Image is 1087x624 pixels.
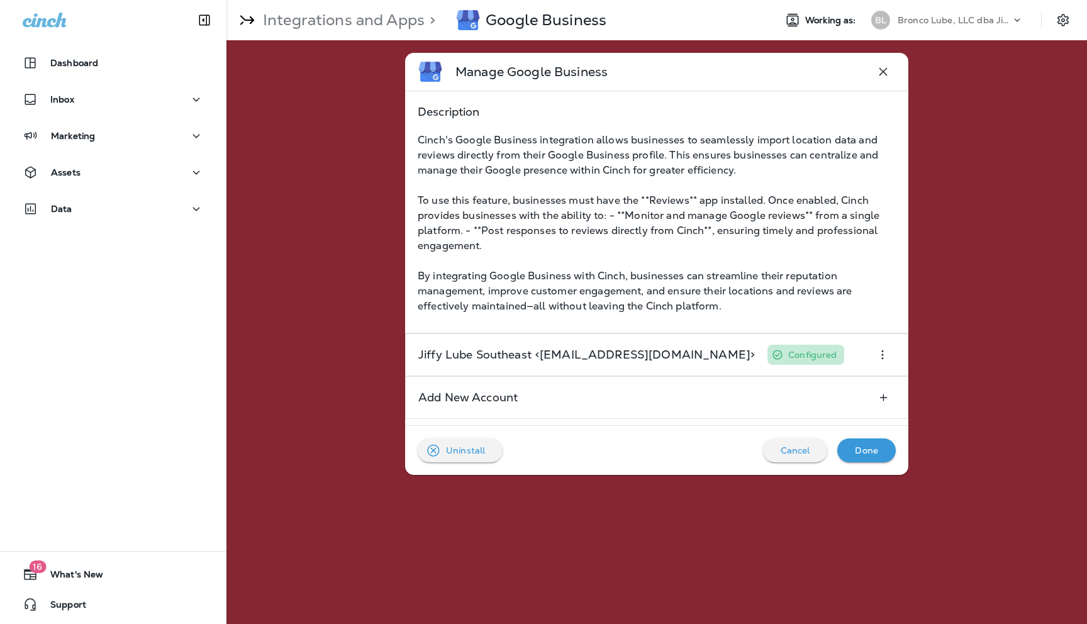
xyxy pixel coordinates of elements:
[187,8,222,33] button: Collapse Sidebar
[50,58,98,68] p: Dashboard
[51,131,95,141] p: Marketing
[13,50,214,75] button: Dashboard
[898,15,1011,25] p: Bronco Lube, LLC dba Jiffy Lube
[29,560,46,573] span: 16
[872,386,895,409] button: Add New Account
[763,438,828,462] button: Cancel
[13,123,214,148] button: Marketing
[51,204,72,214] p: Data
[871,11,890,30] div: BL
[788,350,837,360] p: Configured
[418,59,443,84] img: Google Business
[418,133,896,314] div: Cinch's Google Business integration allows businesses to seamlessly import location data and revi...
[418,438,503,462] button: Uninstall
[425,11,435,30] p: >
[486,11,606,30] div: Google Business
[13,592,214,617] button: Support
[258,11,425,30] p: Integrations and Apps
[13,160,214,185] button: Assets
[38,599,86,615] span: Support
[50,94,74,104] p: Inbox
[1052,9,1074,31] button: Settings
[455,8,481,33] img: Google Business
[418,393,518,403] p: Add New Account
[13,87,214,112] button: Inbox
[418,350,755,360] p: Jiffy Lube Southeast <[EMAIL_ADDRESS][DOMAIN_NAME]>
[455,63,608,81] p: Manage Google Business
[855,445,878,455] p: Done
[13,562,214,587] button: 16What's New
[805,15,859,26] span: Working as:
[837,438,896,462] button: Done
[13,196,214,221] button: Data
[38,569,103,584] span: What's New
[418,104,896,120] p: Description
[767,345,844,365] div: You have configured this credential. Click to edit it
[446,445,485,455] p: Uninstall
[781,445,810,455] p: Cancel
[51,167,81,177] p: Assets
